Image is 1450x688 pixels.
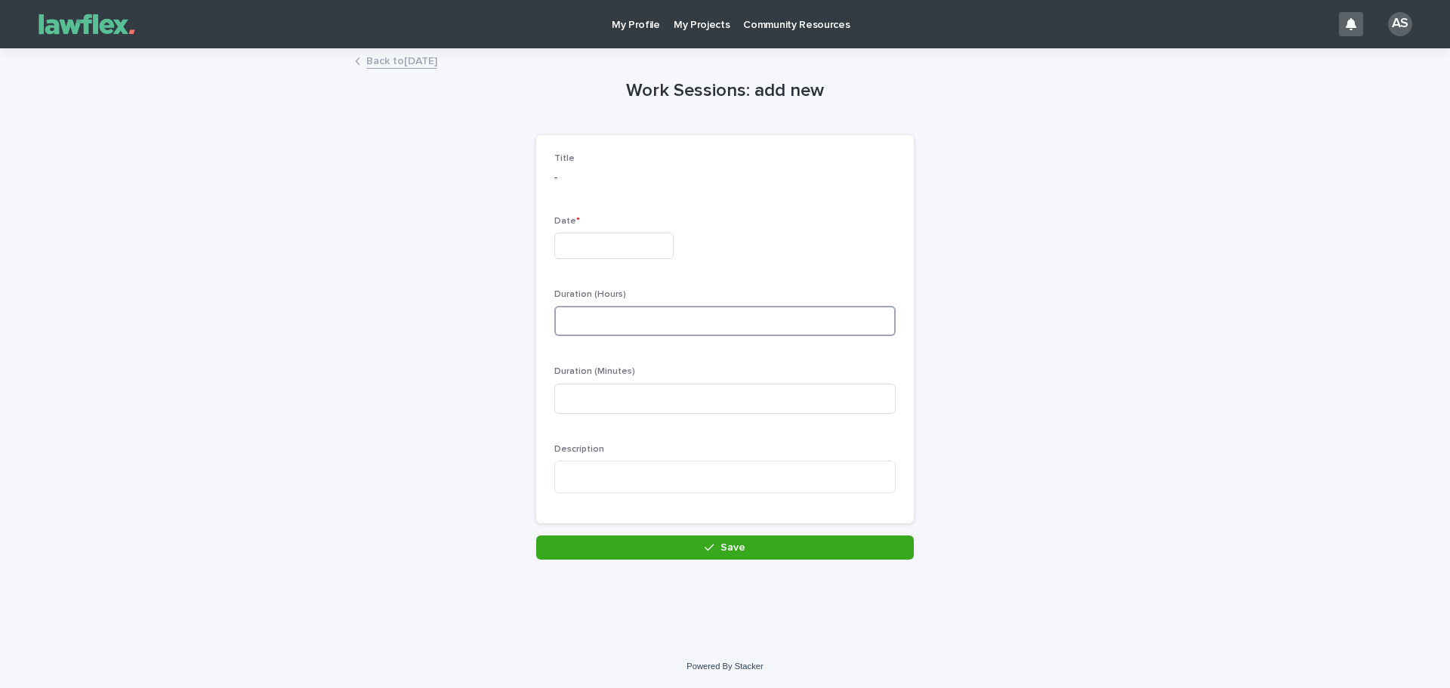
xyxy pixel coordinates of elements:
[554,445,604,454] span: Description
[554,154,575,163] span: Title
[554,290,626,299] span: Duration (Hours)
[536,80,914,102] h1: Work Sessions: add new
[536,535,914,560] button: Save
[30,9,143,39] img: Gnvw4qrBSHOAfo8VMhG6
[554,217,580,226] span: Date
[720,542,745,553] span: Save
[554,170,896,186] p: -
[554,367,635,376] span: Duration (Minutes)
[366,51,437,69] a: Back to[DATE]
[1388,12,1412,36] div: AS
[686,662,763,671] a: Powered By Stacker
